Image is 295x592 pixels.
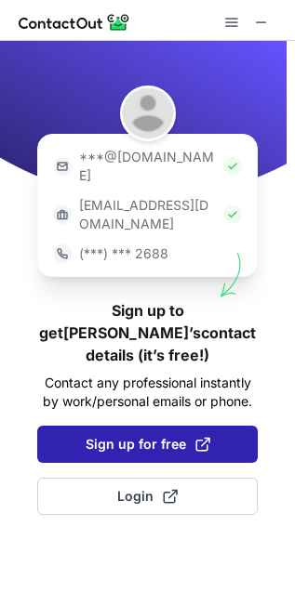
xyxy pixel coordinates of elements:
[37,426,258,463] button: Sign up for free
[37,374,258,411] p: Contact any professional instantly by work/personal emails or phone.
[117,487,178,506] span: Login
[223,205,242,224] img: Check Icon
[19,11,130,33] img: ContactOut v5.3.10
[53,205,72,224] img: https://contactout.com/extension/app/static/media/login-work-icon.638a5007170bc45168077fde17b29a1...
[223,157,242,176] img: Check Icon
[79,148,216,185] p: ***@[DOMAIN_NAME]
[120,86,176,141] img: Jennifer DeBosier
[37,299,258,366] h1: Sign up to get [PERSON_NAME]’s contact details (it’s free!)
[86,435,210,454] span: Sign up for free
[53,157,72,176] img: https://contactout.com/extension/app/static/media/login-email-icon.f64bce713bb5cd1896fef81aa7b14a...
[79,196,216,233] p: [EMAIL_ADDRESS][DOMAIN_NAME]
[37,478,258,515] button: Login
[53,244,72,263] img: https://contactout.com/extension/app/static/media/login-phone-icon.bacfcb865e29de816d437549d7f4cb...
